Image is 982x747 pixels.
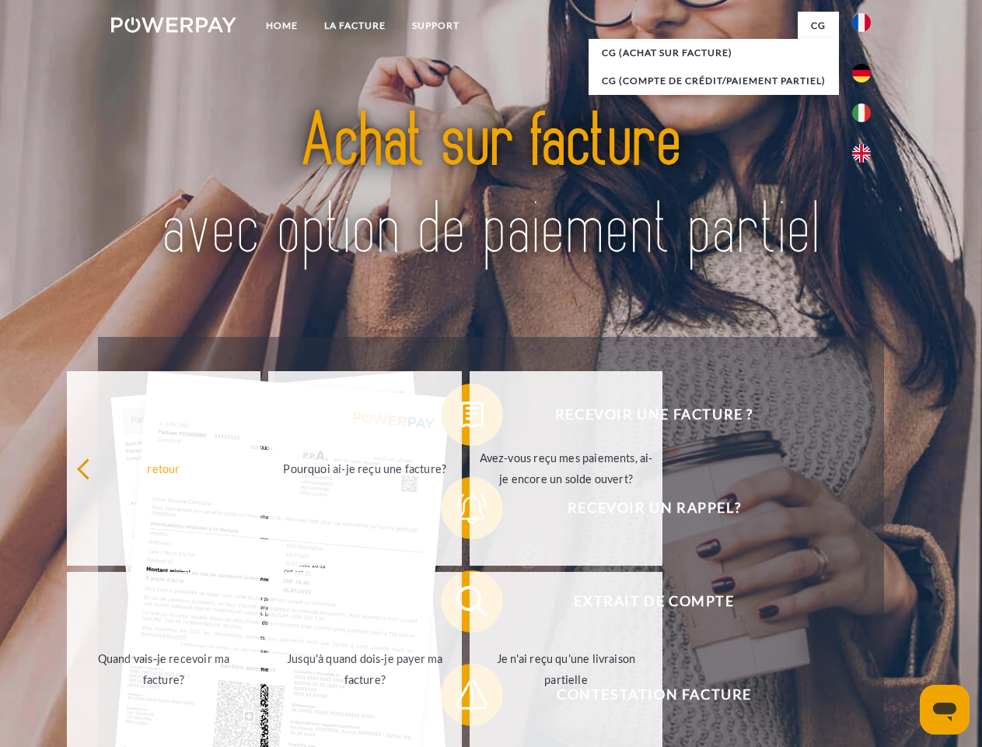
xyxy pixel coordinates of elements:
div: Pourquoi ai-je reçu une facture? [278,458,453,479]
a: Home [253,12,311,40]
img: en [852,144,871,163]
img: de [852,64,871,82]
a: CG (Compte de crédit/paiement partiel) [589,67,839,95]
a: CG (achat sur facture) [589,39,839,67]
img: fr [852,13,871,32]
a: Support [399,12,473,40]
img: title-powerpay_fr.svg [149,75,833,298]
a: CG [798,12,839,40]
iframe: Bouton de lancement de la fenêtre de messagerie [920,685,970,735]
div: Avez-vous reçu mes paiements, ai-je encore un solde ouvert? [479,447,654,489]
div: Quand vais-je recevoir ma facture? [76,648,251,690]
img: logo-powerpay-white.svg [111,17,236,33]
div: retour [76,458,251,479]
div: Jusqu'à quand dois-je payer ma facture? [278,648,453,690]
a: Avez-vous reçu mes paiements, ai-je encore un solde ouvert? [470,371,663,566]
img: it [852,103,871,122]
div: Je n'ai reçu qu'une livraison partielle [479,648,654,690]
a: LA FACTURE [311,12,399,40]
